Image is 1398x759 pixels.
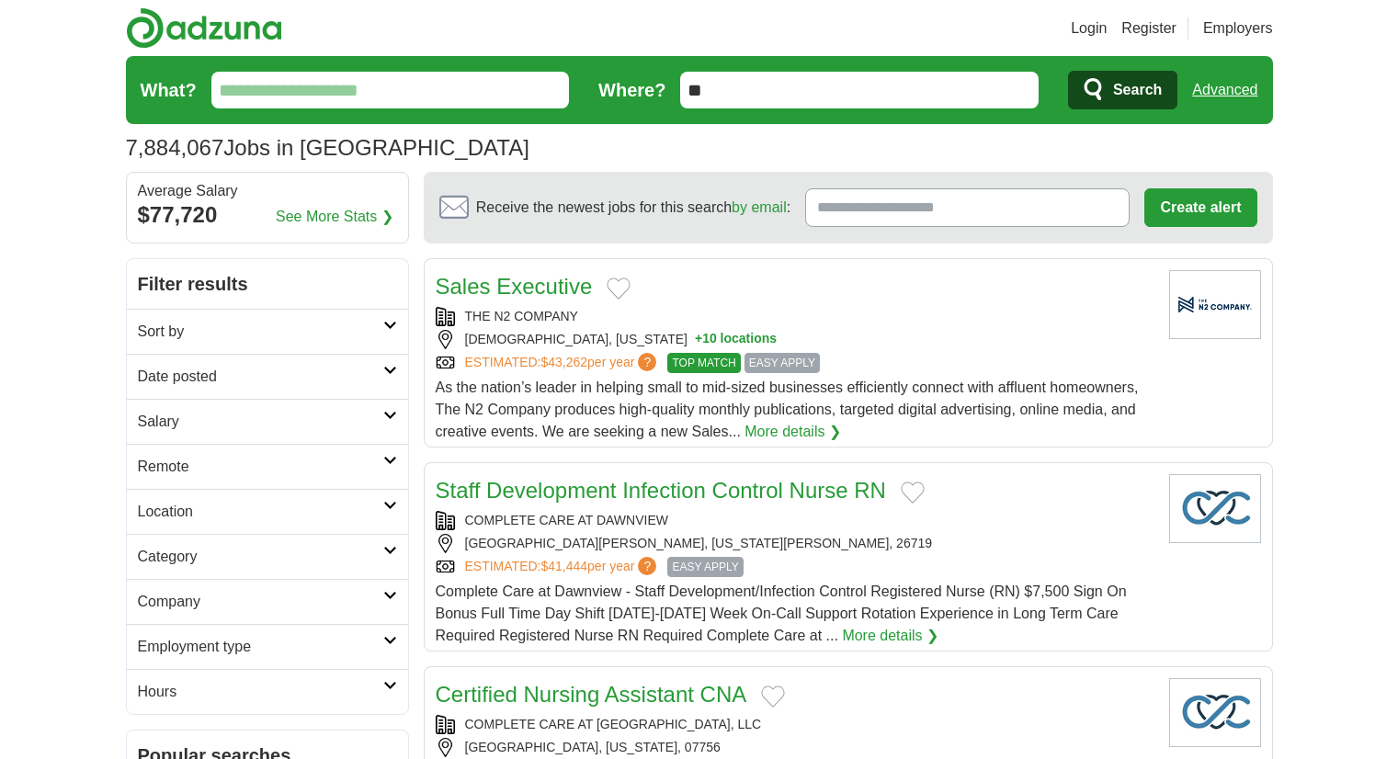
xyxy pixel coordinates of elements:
[436,534,1154,553] div: [GEOGRAPHIC_DATA][PERSON_NAME], [US_STATE][PERSON_NAME], 26719
[744,421,841,443] a: More details ❯
[1113,72,1162,108] span: Search
[436,738,1154,757] div: [GEOGRAPHIC_DATA], [US_STATE], 07756
[695,330,777,349] button: +10 locations
[436,330,1154,349] div: [DEMOGRAPHIC_DATA], [US_STATE]
[138,198,397,232] div: $77,720
[276,206,393,228] a: See More Stats ❯
[1068,71,1177,109] button: Search
[607,278,631,300] button: Add to favorite jobs
[138,456,383,478] h2: Remote
[138,636,383,658] h2: Employment type
[436,274,593,299] a: Sales Executive
[465,353,661,373] a: ESTIMATED:$43,262per year?
[127,579,408,624] a: Company
[732,199,787,215] a: by email
[1169,678,1261,747] img: Company logo
[842,625,938,647] a: More details ❯
[138,366,383,388] h2: Date posted
[126,7,282,49] img: Adzuna logo
[667,353,740,373] span: TOP MATCH
[1121,17,1176,40] a: Register
[436,511,1154,530] div: COMPLETE CARE AT DAWNVIEW
[476,197,790,219] span: Receive the newest jobs for this search :
[138,321,383,343] h2: Sort by
[1192,72,1257,108] a: Advanced
[436,478,886,503] a: Staff Development Infection Control Nurse RN
[138,184,397,198] div: Average Salary
[141,76,197,104] label: What?
[127,489,408,534] a: Location
[138,546,383,568] h2: Category
[126,131,224,164] span: 7,884,067
[127,309,408,354] a: Sort by
[598,76,665,104] label: Where?
[1071,17,1107,40] a: Login
[901,481,925,504] button: Add to favorite jobs
[1169,474,1261,543] img: Company logo
[436,715,1154,734] div: COMPLETE CARE AT [GEOGRAPHIC_DATA], LLC
[465,557,661,577] a: ESTIMATED:$41,444per year?
[695,330,702,349] span: +
[744,353,820,373] span: EASY APPLY
[1144,188,1256,227] button: Create alert
[436,583,1127,643] span: Complete Care at Dawnview - Staff Development/Infection Control Registered Nurse (RN) $7,500 Sign...
[638,353,656,371] span: ?
[138,411,383,433] h2: Salary
[127,399,408,444] a: Salary
[436,379,1139,439] span: As the nation’s leader in helping small to mid-sized businesses efficiently connect with affluent...
[436,682,747,707] a: Certified Nursing Assistant CNA
[1203,17,1273,40] a: Employers
[761,685,785,708] button: Add to favorite jobs
[138,681,383,703] h2: Hours
[127,624,408,669] a: Employment type
[138,501,383,523] h2: Location
[540,559,587,573] span: $41,444
[127,534,408,579] a: Category
[127,444,408,489] a: Remote
[540,355,587,369] span: $43,262
[127,259,408,309] h2: Filter results
[1169,270,1261,339] img: Company logo
[127,354,408,399] a: Date posted
[638,557,656,575] span: ?
[436,307,1154,326] div: THE N2 COMPANY
[138,591,383,613] h2: Company
[127,669,408,714] a: Hours
[126,135,529,160] h1: Jobs in [GEOGRAPHIC_DATA]
[667,557,743,577] span: EASY APPLY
